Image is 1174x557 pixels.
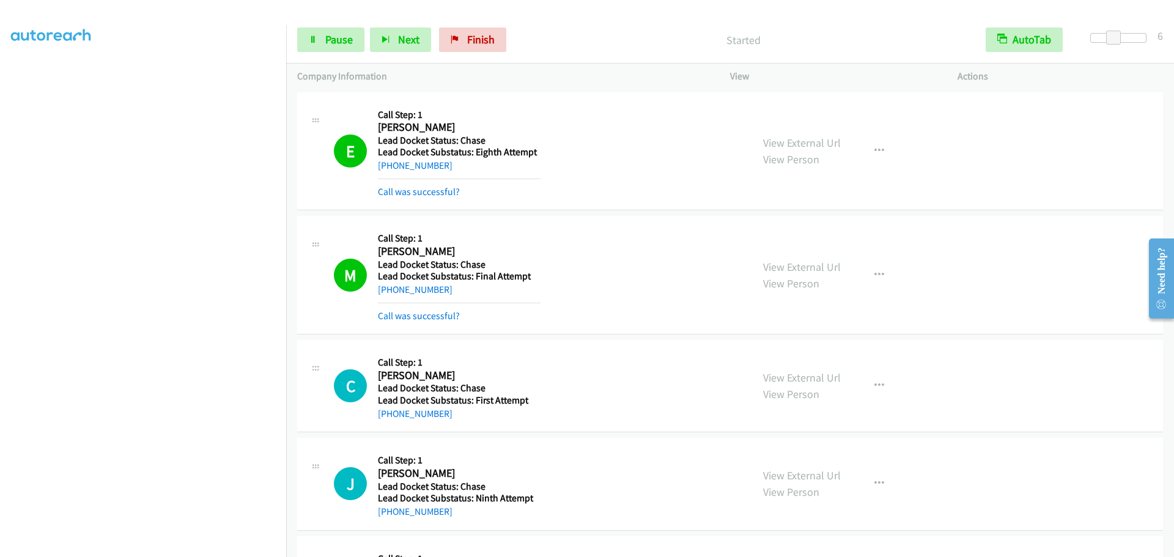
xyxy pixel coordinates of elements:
[378,492,541,504] h5: Lead Docket Substatus: Ninth Attempt
[378,481,541,493] h5: Lead Docket Status: Chase
[378,160,452,171] a: [PHONE_NUMBER]
[763,136,841,150] a: View External Url
[334,467,367,500] h1: J
[958,69,1163,84] p: Actions
[986,28,1063,52] button: AutoTab
[763,152,819,166] a: View Person
[334,259,367,292] h1: M
[763,260,841,274] a: View External Url
[325,32,353,46] span: Pause
[378,259,541,271] h5: Lead Docket Status: Chase
[439,28,506,52] a: Finish
[378,270,541,282] h5: Lead Docket Substatus: Final Attempt
[763,387,819,401] a: View Person
[378,284,452,295] a: [PHONE_NUMBER]
[334,369,367,402] div: The call is yet to be attempted
[378,232,541,245] h5: Call Step: 1
[334,135,367,168] h1: E
[378,186,460,197] a: Call was successful?
[378,120,541,135] h2: [PERSON_NAME]
[763,468,841,482] a: View External Url
[378,467,541,481] h2: [PERSON_NAME]
[378,394,541,407] h5: Lead Docket Substatus: First Attempt
[334,467,367,500] div: The call is yet to be attempted
[398,32,419,46] span: Next
[297,69,708,84] p: Company Information
[378,310,460,322] a: Call was successful?
[297,28,364,52] a: Pause
[730,69,936,84] p: View
[763,485,819,499] a: View Person
[334,369,367,402] h1: C
[378,135,541,147] h5: Lead Docket Status: Chase
[378,506,452,517] a: [PHONE_NUMBER]
[763,371,841,385] a: View External Url
[378,146,541,158] h5: Lead Docket Substatus: Eighth Attempt
[378,382,541,394] h5: Lead Docket Status: Chase
[378,408,452,419] a: [PHONE_NUMBER]
[1157,28,1163,44] div: 6
[378,245,541,259] h2: [PERSON_NAME]
[1139,230,1174,327] iframe: Resource Center
[763,276,819,290] a: View Person
[378,369,541,383] h2: [PERSON_NAME]
[467,32,495,46] span: Finish
[378,356,541,369] h5: Call Step: 1
[370,28,431,52] button: Next
[378,109,541,121] h5: Call Step: 1
[378,454,541,467] h5: Call Step: 1
[523,32,964,48] p: Started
